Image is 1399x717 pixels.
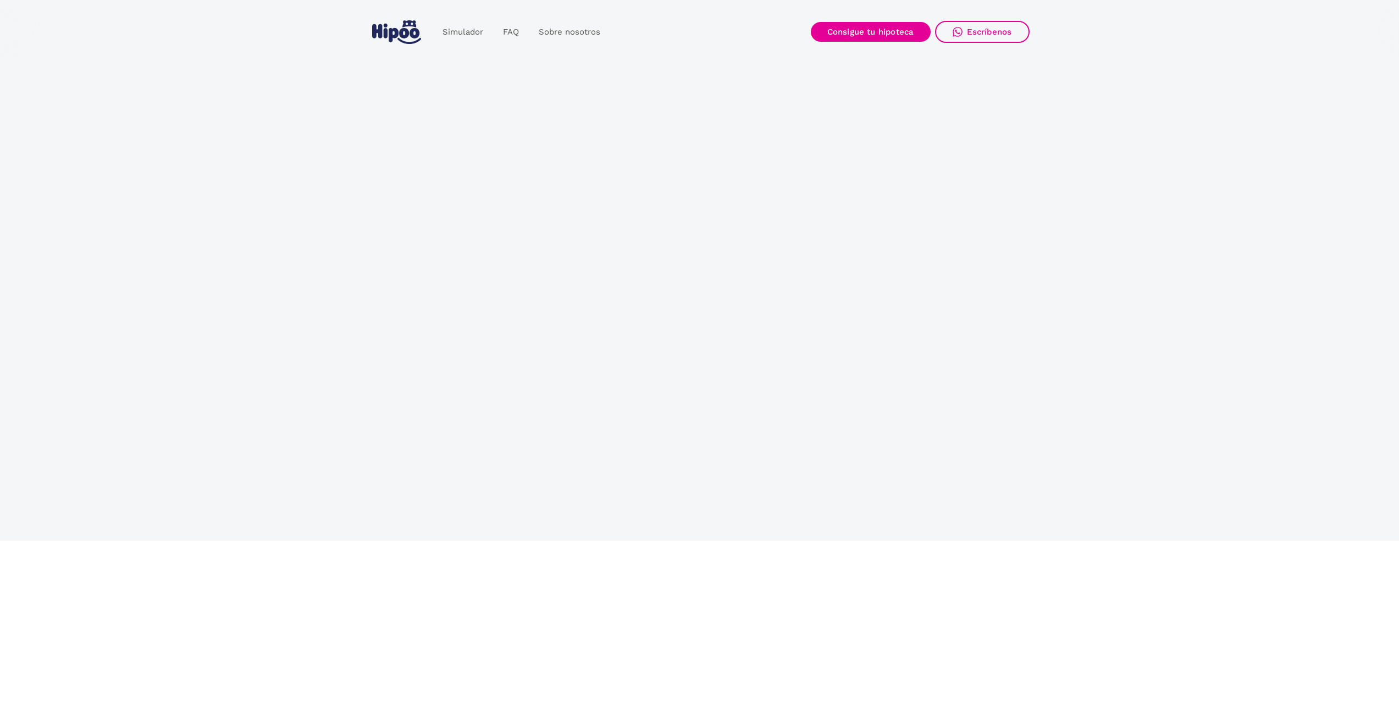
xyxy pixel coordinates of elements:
[967,27,1012,37] div: Escríbenos
[370,16,424,48] a: home
[935,21,1030,43] a: Escríbenos
[811,22,931,42] a: Consigue tu hipoteca
[529,21,610,43] a: Sobre nosotros
[493,21,529,43] a: FAQ
[433,21,493,43] a: Simulador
